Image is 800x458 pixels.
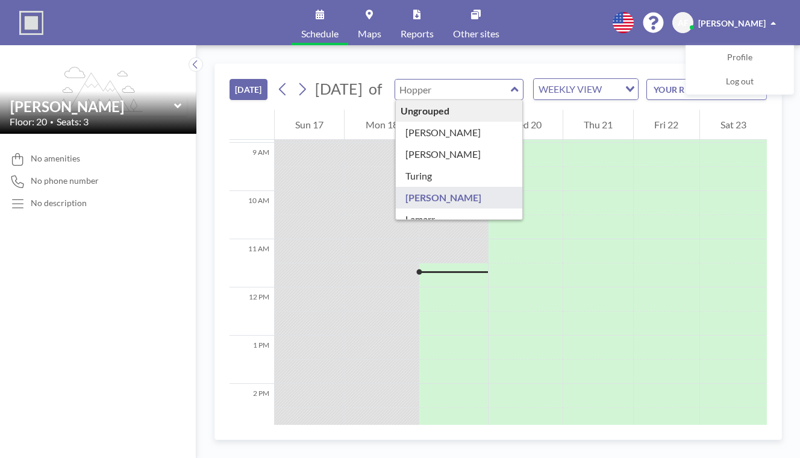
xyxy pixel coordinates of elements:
div: 1 PM [230,336,274,384]
input: Hopper [10,98,174,115]
span: No amenities [31,153,80,164]
span: Seats: 3 [57,116,89,128]
div: [PERSON_NAME] [396,187,523,209]
div: Ungrouped [396,100,523,122]
span: • [50,118,54,126]
div: Lamarr [396,209,523,230]
div: 9 AM [230,143,274,191]
span: Other sites [453,29,499,39]
div: [PERSON_NAME] [396,122,523,143]
span: WEEKLY VIEW [536,81,604,97]
div: Search for option [534,79,638,99]
span: Profile [727,52,752,64]
span: Reports [401,29,434,39]
a: Profile [686,46,793,70]
span: Maps [358,29,381,39]
span: of [369,80,382,98]
span: Floor: 20 [10,116,47,128]
div: Fri 22 [634,110,699,140]
input: Search for option [605,81,618,97]
span: AF [678,17,689,28]
div: 2 PM [230,384,274,432]
div: Sun 17 [275,110,344,140]
a: Log out [686,70,793,94]
span: [DATE] [315,80,363,98]
input: Hopper [395,80,511,99]
button: YOUR RESERVATIONS [646,79,767,100]
div: Thu 21 [563,110,633,140]
div: [PERSON_NAME] [396,143,523,165]
button: [DATE] [230,79,267,100]
div: No description [31,198,87,209]
span: No phone number [31,175,99,186]
span: [PERSON_NAME] [698,18,766,28]
span: Log out [726,76,754,88]
div: 11 AM [230,239,274,287]
div: Sat 23 [700,110,767,140]
div: Mon 18 [345,110,418,140]
div: Turing [396,165,523,187]
div: 12 PM [230,287,274,336]
span: Schedule [301,29,339,39]
img: organization-logo [19,11,43,35]
div: 10 AM [230,191,274,239]
div: Wed 20 [489,110,562,140]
